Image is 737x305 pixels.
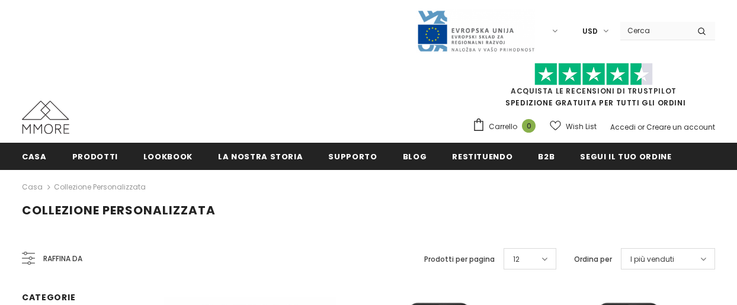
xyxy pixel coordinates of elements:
[328,151,377,162] span: supporto
[218,151,303,162] span: La nostra storia
[218,143,303,169] a: La nostra storia
[472,68,715,108] span: SPEDIZIONE GRATUITA PER TUTTI GLI ORDINI
[54,182,146,192] a: Collezione personalizzata
[610,122,636,132] a: Accedi
[630,253,674,265] span: I più venduti
[22,151,47,162] span: Casa
[403,143,427,169] a: Blog
[550,116,597,137] a: Wish List
[424,253,495,265] label: Prodotti per pagina
[538,151,555,162] span: B2B
[580,151,671,162] span: Segui il tuo ordine
[416,9,535,53] img: Javni Razpis
[582,25,598,37] span: USD
[22,291,75,303] span: Categorie
[72,151,118,162] span: Prodotti
[22,143,47,169] a: Casa
[416,25,535,36] a: Javni Razpis
[403,151,427,162] span: Blog
[566,121,597,133] span: Wish List
[511,86,677,96] a: Acquista le recensioni di TrustPilot
[143,151,193,162] span: Lookbook
[72,143,118,169] a: Prodotti
[328,143,377,169] a: supporto
[452,151,512,162] span: Restituendo
[637,122,645,132] span: or
[620,22,688,39] input: Search Site
[522,119,536,133] span: 0
[43,252,82,265] span: Raffina da
[22,202,216,219] span: Collezione personalizzata
[580,143,671,169] a: Segui il tuo ordine
[489,121,517,133] span: Carrello
[22,101,69,134] img: Casi MMORE
[472,118,541,136] a: Carrello 0
[452,143,512,169] a: Restituendo
[513,253,520,265] span: 12
[574,253,612,265] label: Ordina per
[143,143,193,169] a: Lookbook
[22,180,43,194] a: Casa
[534,63,653,86] img: Fidati di Pilot Stars
[538,143,555,169] a: B2B
[646,122,715,132] a: Creare un account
